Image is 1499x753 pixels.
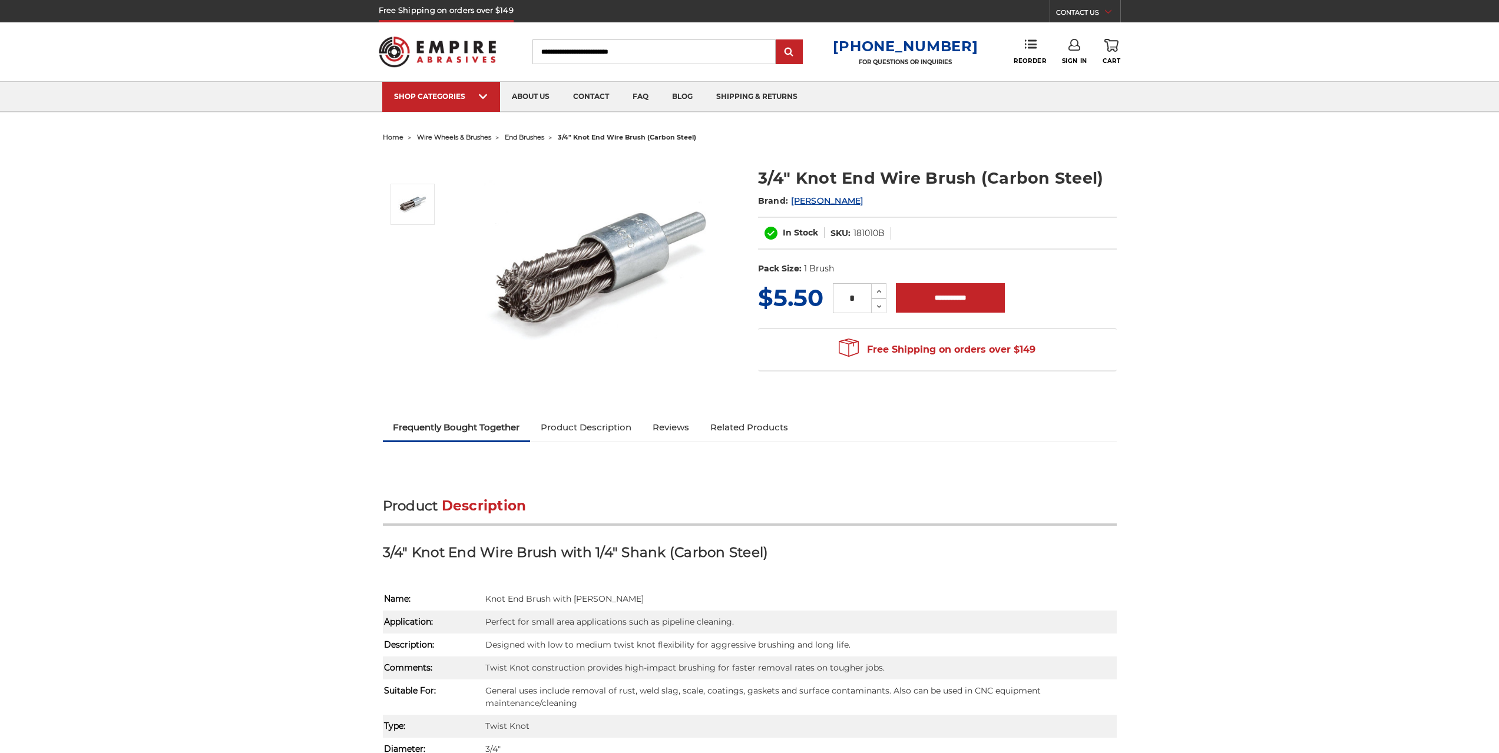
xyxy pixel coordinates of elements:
td: Twist Knot [484,715,1117,738]
strong: Application: [384,616,441,627]
a: Related Products [700,414,799,440]
span: Sign In [1062,57,1087,65]
a: faq [621,82,660,112]
h1: 3/4" Knot End Wire Brush (Carbon Steel) [758,167,1117,190]
td: Twist Knot construction provides high-impact brushing for faster removal rates on tougher jobs. [484,656,1117,679]
input: Submit [777,41,801,64]
span: Reorder [1014,57,1046,65]
strong: Description: [384,639,442,650]
h3: 3/4" Knot End Wire Brush with 1/4" Shank (Carbon Steel) [383,543,1117,570]
span: $5.50 [758,283,823,312]
span: Cart [1103,57,1120,65]
td: Designed with low to medium twist knot flexibility for aggressive brushing and long life. [484,633,1117,656]
dd: 181010B [853,227,885,240]
a: about us [500,82,561,112]
strong: Name: [384,593,419,604]
img: Empire Abrasives [379,29,497,75]
div: SHOP CATEGORIES [394,92,488,101]
a: wire wheels & brushes [417,133,491,141]
dd: 1 Brush [804,263,834,275]
a: blog [660,82,704,112]
td: Perfect for small area applications such as pipeline cleaning. [484,611,1117,633]
a: end brushes [505,133,544,141]
a: home [383,133,403,141]
span: Free Shipping on orders over $149 [839,338,1035,361]
a: Product Description [530,414,642,440]
a: Reviews [642,414,700,440]
dt: Pack Size: [758,263,802,275]
span: In Stock [783,227,818,238]
a: contact [561,82,621,112]
span: Product [383,497,438,514]
a: Cart [1103,39,1120,65]
a: [PHONE_NUMBER] [833,38,978,55]
p: FOR QUESTIONS OR INQUIRIES [833,58,978,66]
span: Brand: [758,195,789,206]
a: [PERSON_NAME] [791,195,863,206]
strong: Comments: [384,662,441,673]
dt: SKU: [830,227,851,240]
img: Twist Knot End Brush [398,190,428,219]
a: Frequently Bought Together [383,414,531,440]
a: shipping & returns [704,82,809,112]
img: Twist Knot End Brush [484,154,719,390]
a: CONTACT US [1056,6,1120,22]
strong: Suitable For: [384,685,444,696]
span: Description [442,497,527,514]
span: 3/4" knot end wire brush (carbon steel) [558,133,696,141]
td: Knot End Brush with [PERSON_NAME] [484,588,1117,611]
td: General uses include removal of rust, weld slag, scale, coatings, gaskets and surface contaminant... [484,679,1117,715]
strong: Type: [384,721,413,731]
a: Reorder [1014,39,1046,64]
